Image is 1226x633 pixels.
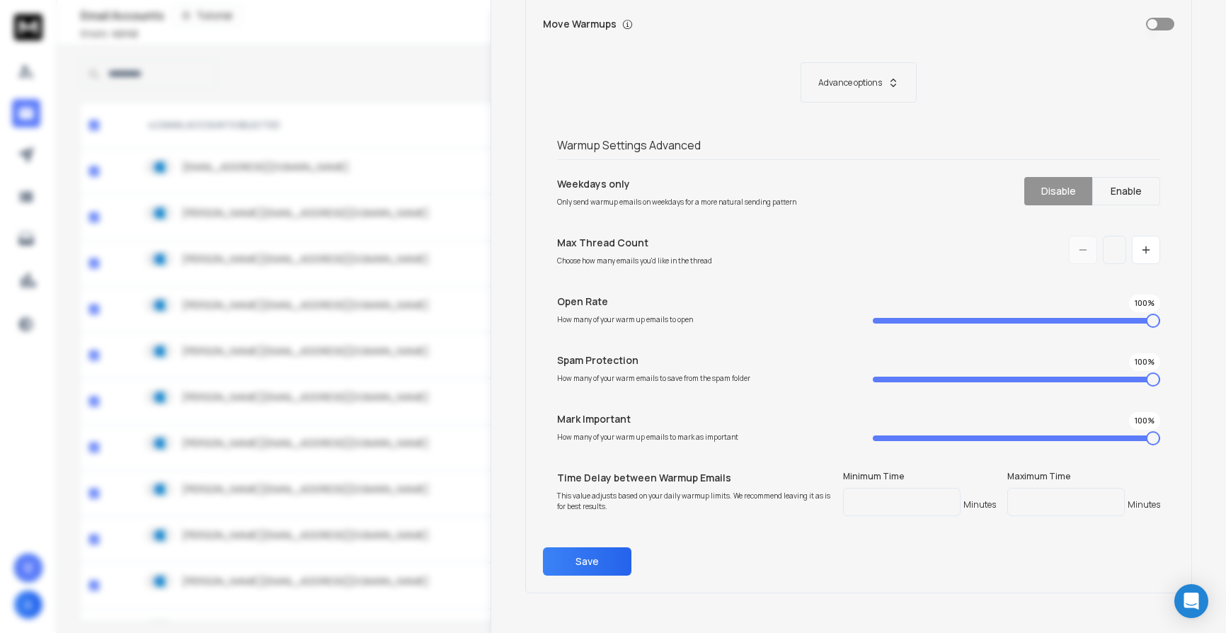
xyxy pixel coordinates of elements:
[1174,584,1208,618] div: Open Intercom Messenger
[543,547,631,576] button: Save
[1128,499,1160,511] p: Minutes
[818,77,882,89] p: Advance options
[557,412,844,426] p: Mark Important
[843,471,996,482] label: Minimum Time
[557,236,844,250] p: Max Thread Count
[557,62,1160,103] button: Advance options
[557,491,837,512] p: This value adjusts based on your daily warmup limits. We recommend leaving it as is for best resu...
[557,197,844,207] p: Only send warmup emails on weekdays for a more natural sending pattern
[1129,412,1160,430] div: 100 %
[557,256,844,266] p: Choose how many emails you'd like in the thread
[557,314,844,325] p: How many of your warm up emails to open
[557,177,844,191] p: Weekdays only
[557,432,844,443] p: How many of your warm up emails to mark as important
[543,17,854,31] p: Move Warmups
[1007,471,1160,482] label: Maximum Time
[557,373,844,384] p: How many of your warm emails to save from the spam folder
[1024,177,1092,205] button: Disable
[1129,353,1160,371] div: 100 %
[1092,177,1160,205] button: Enable
[557,353,844,367] p: Spam Protection
[557,295,844,309] p: Open Rate
[557,137,1160,154] h1: Warmup Settings Advanced
[1129,295,1160,312] div: 100 %
[963,499,996,511] p: Minutes
[557,471,837,485] p: Time Delay between Warmup Emails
